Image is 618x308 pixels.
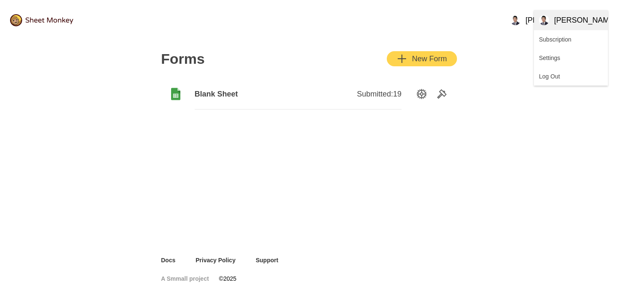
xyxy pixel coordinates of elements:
[161,50,205,67] h2: Forms
[539,15,616,25] div: [PERSON_NAME]
[437,89,447,99] svg: Tools
[10,14,73,26] img: logo@2x.png
[417,89,427,99] svg: SettingsOption
[397,54,447,64] div: New Form
[256,256,278,264] a: Support
[505,10,608,30] button: Open Menu
[195,256,235,264] a: Privacy Policy
[161,274,209,283] a: A Smmall project
[534,30,608,49] div: Subscription
[534,49,608,67] div: Settings
[357,89,401,99] span: Submitted: 19
[510,15,588,25] div: [PERSON_NAME]
[161,256,175,264] a: Docs
[397,54,407,64] svg: Add
[195,89,298,99] span: Blank Sheet
[219,274,236,283] span: © 2025
[534,67,608,86] div: Log Out
[534,10,608,30] button: Close Menu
